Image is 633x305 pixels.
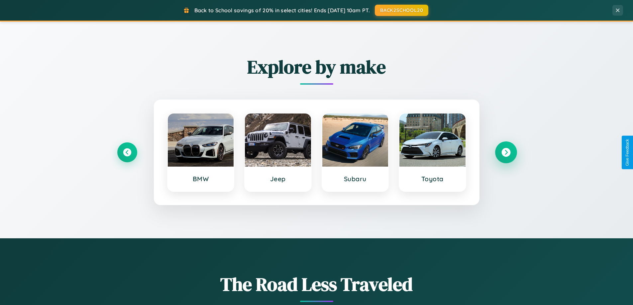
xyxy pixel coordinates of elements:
[375,5,428,16] button: BACK2SCHOOL20
[194,7,370,14] span: Back to School savings of 20% in select cities! Ends [DATE] 10am PT.
[625,139,630,166] div: Give Feedback
[117,271,516,297] h1: The Road Less Traveled
[174,175,227,183] h3: BMW
[406,175,459,183] h3: Toyota
[117,54,516,80] h2: Explore by make
[329,175,382,183] h3: Subaru
[252,175,304,183] h3: Jeep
